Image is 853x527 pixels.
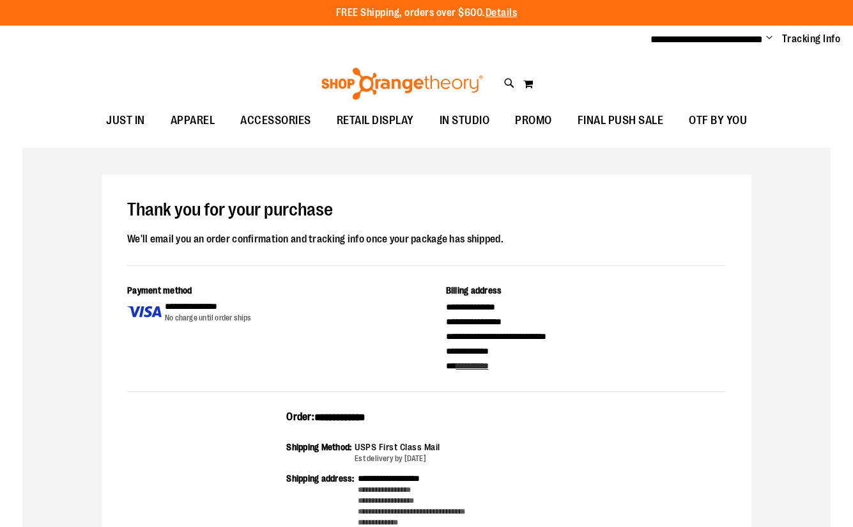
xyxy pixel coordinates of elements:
div: USPS First Class Mail [355,441,440,453]
div: Payment method [127,284,408,300]
h1: Thank you for your purchase [127,200,726,221]
div: No charge until order ships [165,313,252,324]
a: IN STUDIO [427,106,503,136]
div: Order: [286,410,567,433]
span: ACCESSORIES [240,106,311,135]
button: Account menu [766,33,772,45]
a: OTF BY YOU [676,106,760,136]
div: Billing address [446,284,726,300]
span: JUST IN [106,106,145,135]
a: JUST IN [93,106,158,136]
div: We'll email you an order confirmation and tracking info once your package has shipped. [127,231,726,248]
a: APPAREL [158,106,228,136]
span: IN STUDIO [440,106,490,135]
span: PROMO [515,106,552,135]
a: ACCESSORIES [227,106,324,136]
span: Est delivery by [DATE] [355,454,426,463]
span: APPAREL [171,106,215,135]
a: Details [486,7,518,19]
a: PROMO [502,106,565,136]
a: FINAL PUSH SALE [565,106,677,136]
img: Shop Orangetheory [319,68,485,100]
div: Shipping Method: [286,441,355,464]
p: FREE Shipping, orders over $600. [336,6,518,20]
span: FINAL PUSH SALE [578,106,664,135]
a: Tracking Info [782,32,841,46]
span: RETAIL DISPLAY [337,106,414,135]
img: Payment type icon [127,300,162,324]
a: RETAIL DISPLAY [324,106,427,136]
span: OTF BY YOU [689,106,747,135]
